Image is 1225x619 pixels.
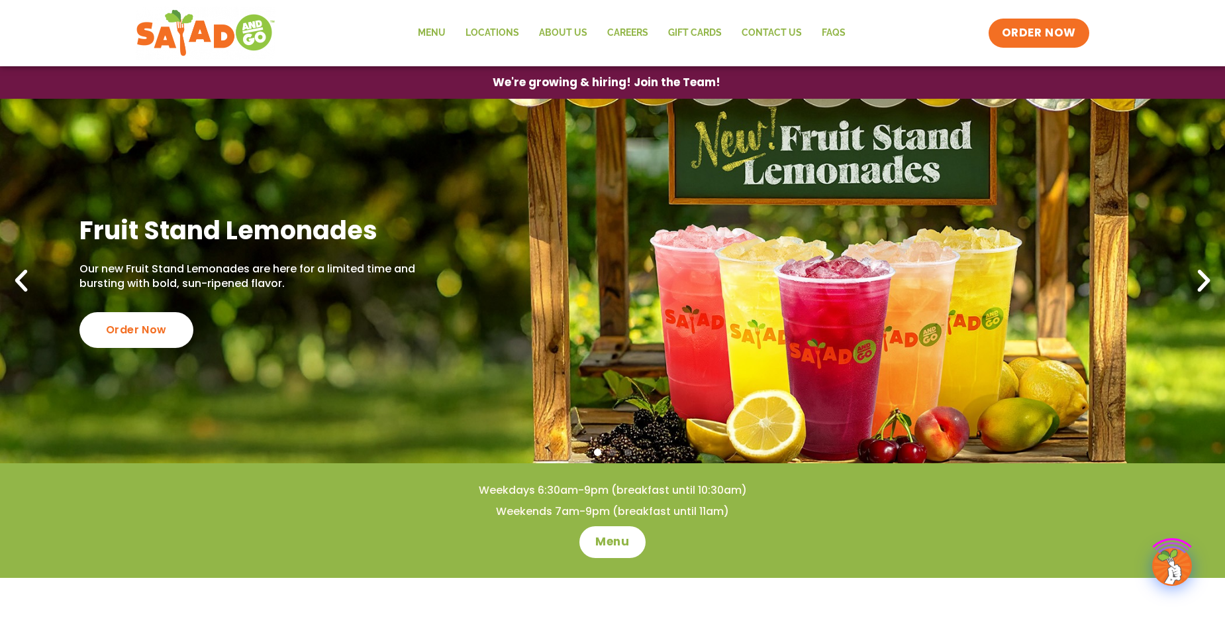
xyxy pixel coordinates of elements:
[79,262,458,292] p: Our new Fruit Stand Lemonades are here for a limited time and bursting with bold, sun-ripened fla...
[79,312,193,348] div: Order Now
[136,7,275,60] img: new-SAG-logo-768×292
[597,18,658,48] a: Careers
[812,18,856,48] a: FAQs
[1002,25,1076,41] span: ORDER NOW
[658,18,732,48] a: GIFT CARDS
[609,449,616,456] span: Go to slide 2
[408,18,856,48] nav: Menu
[473,67,740,98] a: We're growing & hiring! Join the Team!
[26,483,1199,498] h4: Weekdays 6:30am-9pm (breakfast until 10:30am)
[7,266,36,296] div: Previous slide
[456,18,529,48] a: Locations
[989,19,1089,48] a: ORDER NOW
[79,214,458,247] h2: Fruit Stand Lemonades
[1189,266,1218,296] div: Next slide
[529,18,597,48] a: About Us
[493,77,720,88] span: We're growing & hiring! Join the Team!
[595,534,629,550] span: Menu
[624,449,632,456] span: Go to slide 3
[579,526,645,558] a: Menu
[594,449,601,456] span: Go to slide 1
[26,504,1199,519] h4: Weekends 7am-9pm (breakfast until 11am)
[732,18,812,48] a: Contact Us
[408,18,456,48] a: Menu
